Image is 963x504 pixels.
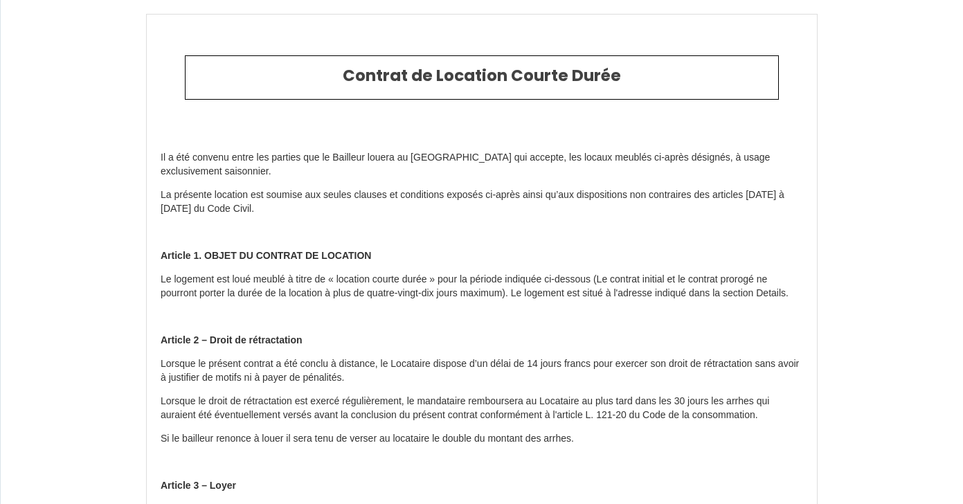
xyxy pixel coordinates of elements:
strong: Article 2 – Droit de rétractation [161,334,303,345]
strong: Article 1. OBJET DU CONTRAT DE LOCATION [161,250,371,261]
p: Si le bailleur renonce à louer il sera tenu de verser au locataire le double du montant des arrhes. [161,432,803,446]
p: La présente location est soumise aux seules clauses et conditions exposés ci-après ainsi qu’aux d... [161,188,803,216]
p: Le logement est loué meublé à titre de « location courte durée » pour la période indiquée ci-dess... [161,273,803,300]
strong: Article 3 – Loyer [161,480,236,491]
p: Lorsque le droit de rétractation est exercé régulièrement, le mandataire remboursera au Locataire... [161,395,803,422]
p: Il a été convenu entre les parties que le Bailleur louera au [GEOGRAPHIC_DATA] qui accepte, les l... [161,151,803,179]
p: Lorsque le présent contrat a été conclu à distance, le Locataire dispose d’un délai de 14 jours f... [161,357,803,385]
h2: Contrat de Location Courte Durée [196,66,768,86]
